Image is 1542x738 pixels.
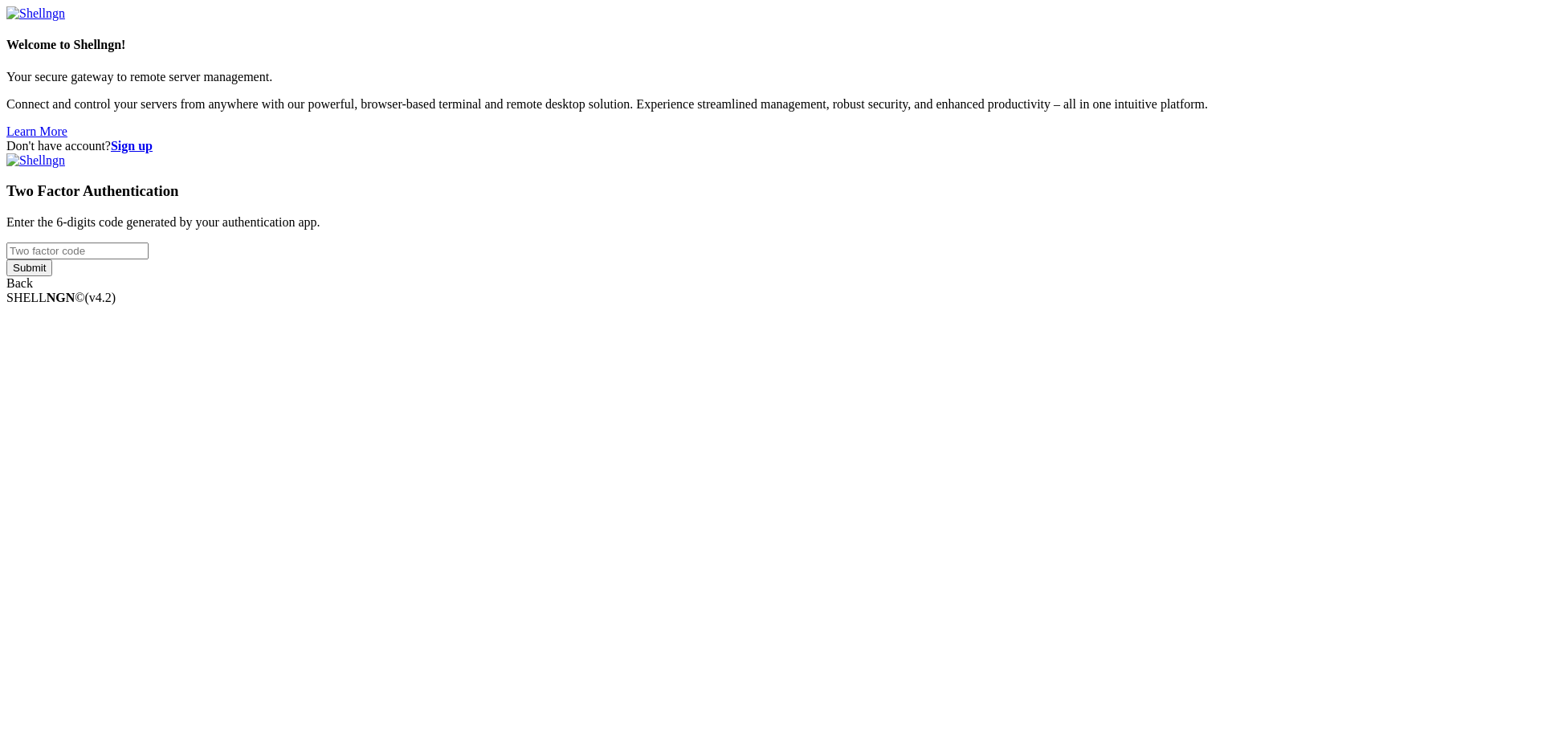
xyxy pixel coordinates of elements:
[85,291,116,304] span: 4.2.0
[6,97,1536,112] p: Connect and control your servers from anywhere with our powerful, browser-based terminal and remo...
[6,259,52,276] input: Submit
[6,6,65,21] img: Shellngn
[6,139,1536,153] div: Don't have account?
[6,153,65,168] img: Shellngn
[6,38,1536,52] h4: Welcome to Shellngn!
[6,243,149,259] input: Two factor code
[47,291,75,304] b: NGN
[111,139,153,153] a: Sign up
[6,291,116,304] span: SHELL ©
[6,70,1536,84] p: Your secure gateway to remote server management.
[6,276,33,290] a: Back
[6,182,1536,200] h3: Two Factor Authentication
[6,124,67,138] a: Learn More
[6,215,1536,230] p: Enter the 6-digits code generated by your authentication app.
